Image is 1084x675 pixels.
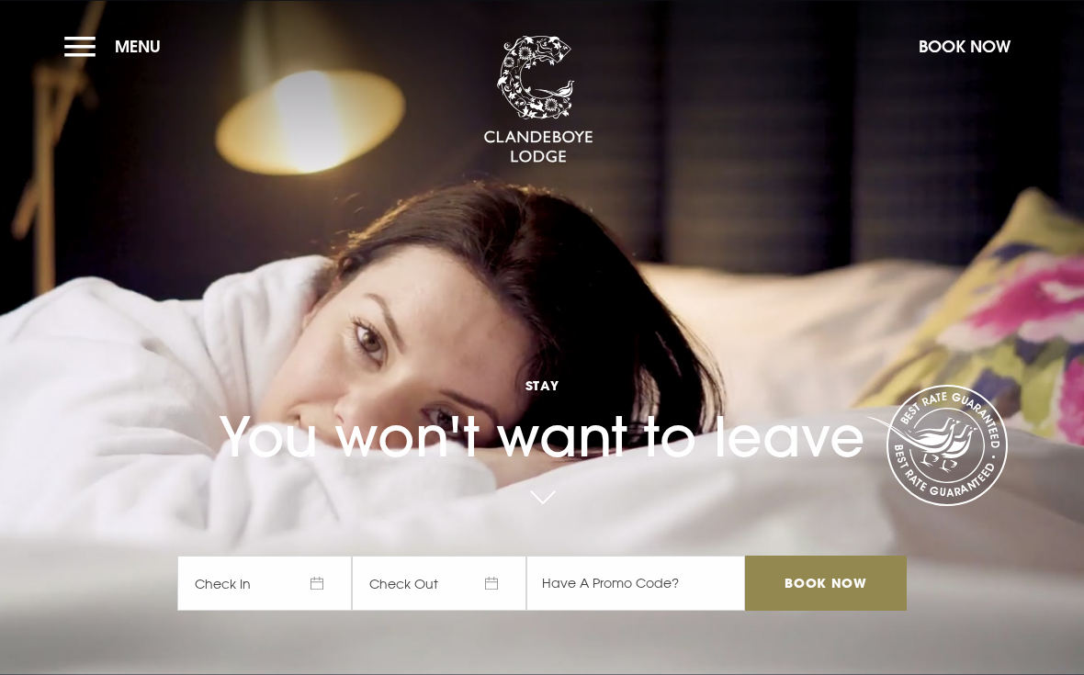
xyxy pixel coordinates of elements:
[177,333,907,469] h1: You won't want to leave
[909,27,1020,66] button: Book Now
[526,556,745,611] input: Have A Promo Code?
[64,27,170,66] button: Menu
[483,36,593,164] img: Clandeboye Lodge
[177,556,352,611] span: Check In
[352,556,526,611] span: Check Out
[745,556,907,611] input: Book Now
[115,36,161,57] span: Menu
[177,377,907,394] span: Stay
